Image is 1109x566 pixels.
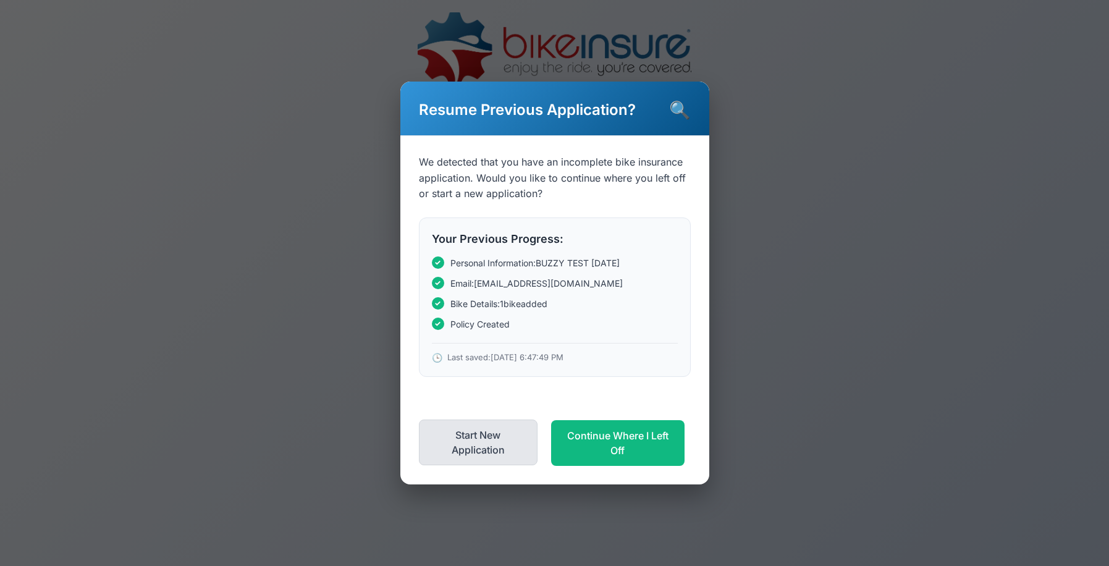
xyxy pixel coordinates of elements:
[551,420,684,466] button: Continue Where I Left Off
[432,343,678,364] div: Last saved: [DATE] 6:47:49 PM
[419,99,636,121] h2: Resume Previous Application?
[450,277,623,290] span: Email: [EMAIL_ADDRESS][DOMAIN_NAME]
[450,256,620,269] span: Personal Information: BUZZY TEST [DATE]
[669,97,691,123] div: 🔍
[419,420,538,465] button: Start New Application
[432,351,442,364] span: 🕒
[450,318,510,331] span: Policy Created
[419,154,691,202] p: We detected that you have an incomplete bike insurance application. Would you like to continue wh...
[432,318,444,330] span: ✓
[432,230,678,247] h3: Your Previous Progress:
[432,256,444,269] span: ✓
[432,297,444,310] span: ✓
[432,277,444,289] span: ✓
[450,297,547,310] span: Bike Details: 1 bike added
